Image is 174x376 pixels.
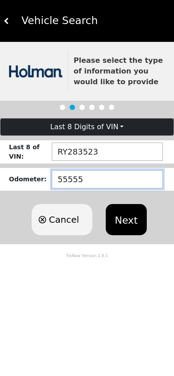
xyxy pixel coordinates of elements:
button: Last 8 Digits of VIN [0,119,174,135]
img: trx now logo [9,65,62,78]
button: Next [106,204,146,235]
div: Vehicle Search [10,13,170,29]
img: white carat left [4,18,10,24]
span: Cancel [49,213,79,226]
input: 123456 [52,170,163,188]
strong: Please select the type of information you would like to provide [74,56,163,86]
div: Last 8 of VIN : [9,143,52,161]
input: AB123456 [52,143,163,161]
button: Cancel [32,204,92,235]
div: Odometer : [9,175,52,184]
